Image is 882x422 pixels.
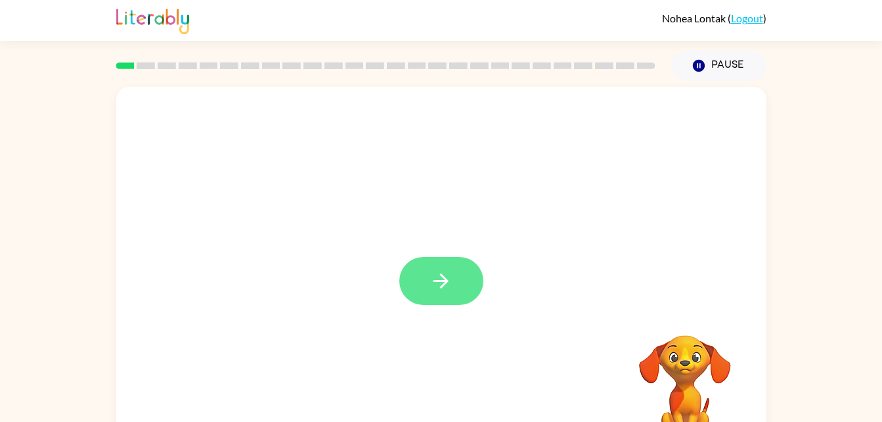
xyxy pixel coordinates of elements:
[731,12,763,24] a: Logout
[662,12,766,24] div: ( )
[662,12,728,24] span: Nohea Lontak
[671,51,766,81] button: Pause
[116,5,189,34] img: Literably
